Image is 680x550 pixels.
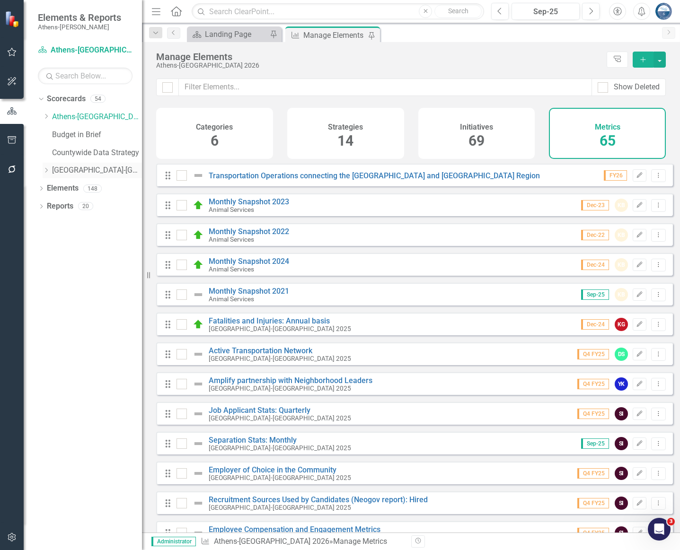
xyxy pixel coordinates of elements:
[595,123,620,131] h4: Metrics
[52,130,142,140] a: Budget in Brief
[38,68,132,84] input: Search Below...
[178,79,592,96] input: Filter Elements...
[83,184,102,192] div: 148
[52,165,142,176] a: [GEOGRAPHIC_DATA]-[GEOGRAPHIC_DATA] 2025
[615,348,628,361] div: DS
[193,378,204,390] img: Not Defined
[577,498,609,508] span: Q4 FY25
[448,7,468,15] span: Search
[209,436,297,445] a: Separation Stats: Monthly
[577,528,609,538] span: Q4 FY25
[209,525,380,534] a: Employee Compensation and Engagement Metrics
[189,28,267,40] a: Landing Page
[209,445,351,452] small: [GEOGRAPHIC_DATA]-[GEOGRAPHIC_DATA] 2025
[615,497,628,510] div: SI
[577,409,609,419] span: Q4 FY25
[328,123,363,131] h4: Strategies
[193,259,204,271] img: Above Target
[192,3,484,20] input: Search ClearPoint...
[337,132,353,149] span: 14
[648,518,671,541] iframe: Intercom live chat
[156,52,602,62] div: Manage Elements
[303,29,366,41] div: Manage Elements
[209,236,254,243] small: Animal Services
[667,518,675,525] span: 3
[209,287,289,296] a: Monthly Snapshot 2021
[512,3,580,20] button: Sep-25
[193,468,204,479] img: Not Defined
[205,28,267,40] div: Landing Page
[434,5,482,18] button: Search
[209,266,254,273] small: Animal Services
[78,202,93,210] div: 20
[604,170,627,181] span: FY26
[38,45,132,56] a: Athens-[GEOGRAPHIC_DATA] 2026
[193,289,204,300] img: Not Defined
[201,536,404,547] div: » Manage Metrics
[90,95,106,103] div: 54
[209,197,289,206] a: Monthly Snapshot 2023
[581,200,609,210] span: Dec-23
[615,467,628,480] div: SI
[193,319,204,330] img: Above Target
[614,82,660,93] div: Show Deleted
[196,123,233,131] h4: Categories
[615,437,628,450] div: SI
[581,289,609,300] span: Sep-25
[193,349,204,360] img: Not Defined
[209,504,351,511] small: [GEOGRAPHIC_DATA]-[GEOGRAPHIC_DATA] 2025
[193,498,204,509] img: Not Defined
[193,170,204,181] img: Not Defined
[209,406,310,415] a: Job Applicant Stats: Quarterly
[515,6,576,17] div: Sep-25
[577,349,609,359] span: Q4 FY25
[209,465,336,474] a: Employer of Choice in the Community
[52,112,142,122] a: Athens-[GEOGRAPHIC_DATA] 2026
[151,537,196,546] span: Administrator
[209,171,540,180] a: Transportation Operations connecting the [GEOGRAPHIC_DATA] and [GEOGRAPHIC_DATA] Region
[577,468,609,479] span: Q4 FY25
[209,257,289,266] a: Monthly Snapshot 2024
[214,537,329,546] a: Athens-[GEOGRAPHIC_DATA] 2026
[615,199,628,212] div: KB
[615,407,628,420] div: SI
[581,319,609,330] span: Dec-24
[38,12,121,23] span: Elements & Reports
[156,62,602,69] div: Athens-[GEOGRAPHIC_DATA] 2026
[209,346,312,355] a: Active Transportation Network
[581,438,609,449] span: Sep-25
[209,415,351,422] small: [GEOGRAPHIC_DATA]-[GEOGRAPHIC_DATA] 2025
[209,206,254,213] small: Animal Services
[615,258,628,271] div: KB
[209,325,351,332] small: [GEOGRAPHIC_DATA]-[GEOGRAPHIC_DATA] 2025
[47,183,79,194] a: Elements
[615,288,628,301] div: KB
[211,132,219,149] span: 6
[47,201,73,212] a: Reports
[193,408,204,419] img: Not Defined
[209,495,428,504] a: Recruitment Sources Used by Candidates (Neogov report): Hired
[581,260,609,270] span: Dec-24
[52,148,142,158] a: Countywide Data Strategy
[209,474,351,481] small: [GEOGRAPHIC_DATA]-[GEOGRAPHIC_DATA] 2025
[209,296,254,303] small: Animal Services
[209,376,372,385] a: Amplify partnership with Neighborhood Leaders
[468,132,485,149] span: 69
[460,123,493,131] h4: Initiatives
[193,229,204,241] img: Above Target
[5,11,21,27] img: ClearPoint Strategy
[193,438,204,449] img: Not Defined
[615,377,628,391] div: YK
[38,23,121,31] small: Athens-[PERSON_NAME]
[193,200,204,211] img: Above Target
[209,316,330,325] a: Fatalities and Injuries: Annual basis
[600,132,616,149] span: 65
[193,527,204,539] img: Not Defined
[615,526,628,540] div: SI
[209,355,351,362] small: [GEOGRAPHIC_DATA]-[GEOGRAPHIC_DATA] 2025
[655,3,672,20] img: Andy Minish
[209,385,351,392] small: [GEOGRAPHIC_DATA]-[GEOGRAPHIC_DATA] 2025
[581,230,609,240] span: Dec-22
[209,227,289,236] a: Monthly Snapshot 2022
